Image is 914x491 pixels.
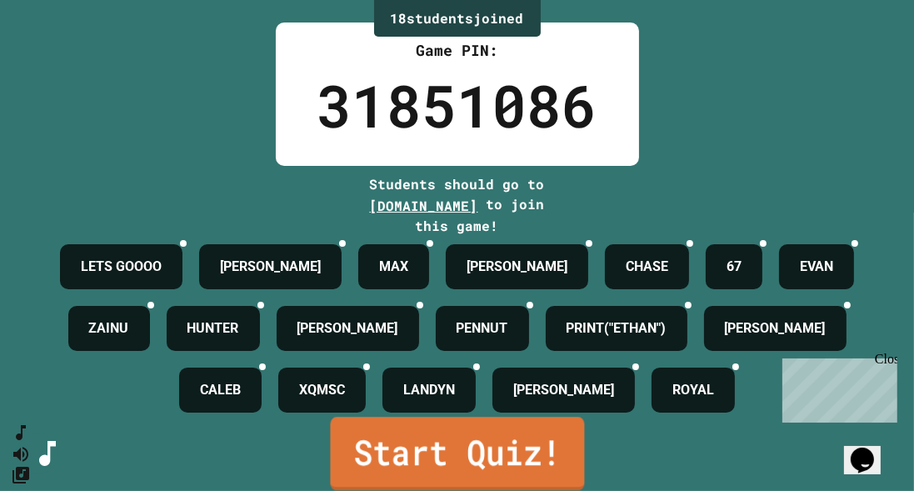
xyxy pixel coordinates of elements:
[672,380,714,400] h4: ROYAL
[370,197,478,214] span: [DOMAIN_NAME]
[317,39,597,62] div: Game PIN:
[727,257,742,277] h4: 67
[89,318,129,338] h4: ZAINU
[457,318,508,338] h4: PENNUT
[513,380,614,400] h4: [PERSON_NAME]
[7,7,115,106] div: Chat with us now!Close
[379,257,408,277] h4: MAX
[317,62,597,149] div: 31851086
[330,417,584,490] a: Start Quiz!
[844,424,897,474] iframe: chat widget
[297,318,398,338] h4: [PERSON_NAME]
[353,174,562,236] div: Students should go to to join this game!
[800,257,833,277] h4: EVAN
[11,443,31,464] button: Mute music
[776,352,897,423] iframe: chat widget
[11,464,31,485] button: Change Music
[299,380,345,400] h4: XQMSC
[200,380,241,400] h4: CALEB
[467,257,567,277] h4: [PERSON_NAME]
[403,380,455,400] h4: LANDYN
[725,318,826,338] h4: [PERSON_NAME]
[187,318,239,338] h4: HUNTER
[220,257,321,277] h4: [PERSON_NAME]
[81,257,162,277] h4: LETS GOOOO
[567,318,667,338] h4: PRINT("ETHAN")
[11,423,31,443] button: SpeedDial basic example
[626,257,668,277] h4: CHASE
